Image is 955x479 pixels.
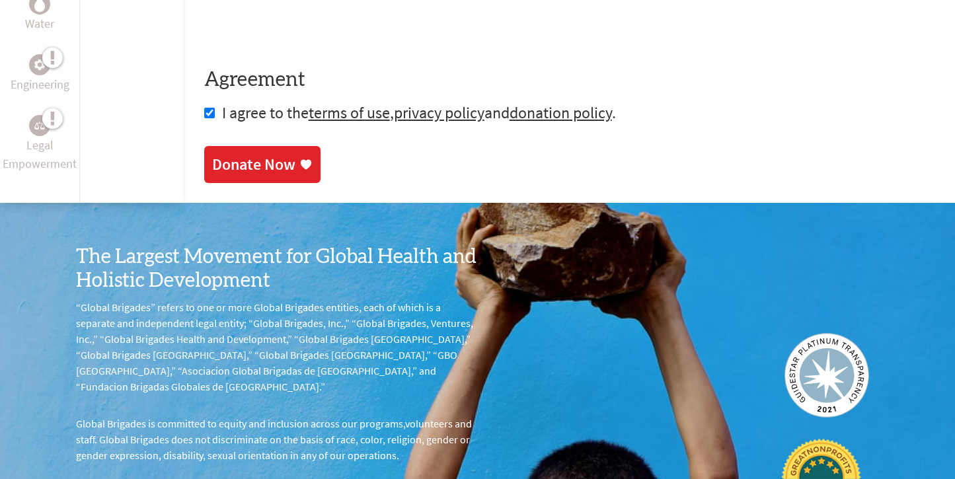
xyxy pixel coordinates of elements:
div: Legal Empowerment [29,115,50,136]
h4: Agreement [204,68,934,92]
a: Donate Now [204,146,321,183]
a: Legal EmpowermentLegal Empowerment [3,115,77,173]
p: Legal Empowerment [3,136,77,173]
p: Water [25,15,54,33]
img: Engineering [34,59,45,70]
h3: The Largest Movement for Global Health and Holistic Development [76,245,478,293]
span: I agree to the , and . [222,102,616,123]
p: “Global Brigades” refers to one or more Global Brigades entities, each of which is a separate and... [76,299,478,394]
a: terms of use [309,102,390,123]
div: Engineering [29,54,50,75]
div: Donate Now [212,154,295,175]
a: donation policy [510,102,612,123]
p: Engineering [11,75,69,94]
a: EngineeringEngineering [11,54,69,94]
a: privacy policy [394,102,484,123]
img: Guidestar 2019 [784,333,869,418]
p: Global Brigades is committed to equity and inclusion across our programs,volunteers and staff. Gl... [76,416,478,463]
img: Legal Empowerment [34,122,45,129]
